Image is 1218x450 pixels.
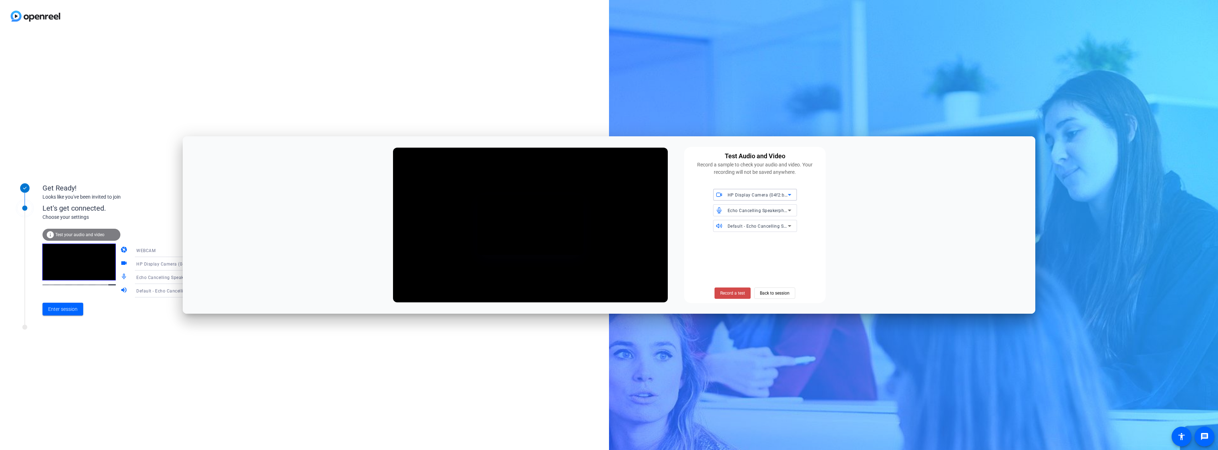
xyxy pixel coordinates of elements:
[728,223,853,229] span: Default - Echo Cancelling Speakerphone (S340c) (03f0:0c47)
[120,246,129,255] mat-icon: camera
[1200,432,1209,441] mat-icon: message
[42,183,184,193] div: Get Ready!
[1177,432,1186,441] mat-icon: accessibility
[46,230,55,239] mat-icon: info
[48,306,78,313] span: Enter session
[55,232,104,237] span: Test your audio and video
[760,286,790,300] span: Back to session
[120,286,129,295] mat-icon: volume_up
[728,192,794,198] span: HP Display Camera (04f2:b5bd)
[136,261,203,267] span: HP Display Camera (04f2:b5bd)
[720,290,745,296] span: Record a test
[136,248,155,253] span: WEBCAM
[136,288,262,294] span: Default - Echo Cancelling Speakerphone (S340c) (03f0:0c47)
[42,203,199,213] div: Let's get connected.
[754,287,795,299] button: Back to session
[120,260,129,268] mat-icon: videocam
[725,151,785,161] div: Test Audio and Video
[42,213,199,221] div: Choose your settings
[728,207,835,213] span: Echo Cancelling Speakerphone (S340c) (03f0:0c47)
[715,287,751,299] button: Record a test
[688,161,821,176] div: Record a sample to check your audio and video. Your recording will not be saved anywhere.
[120,273,129,281] mat-icon: mic_none
[136,274,243,280] span: Echo Cancelling Speakerphone (S340c) (03f0:0c47)
[42,193,184,201] div: Looks like you've been invited to join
